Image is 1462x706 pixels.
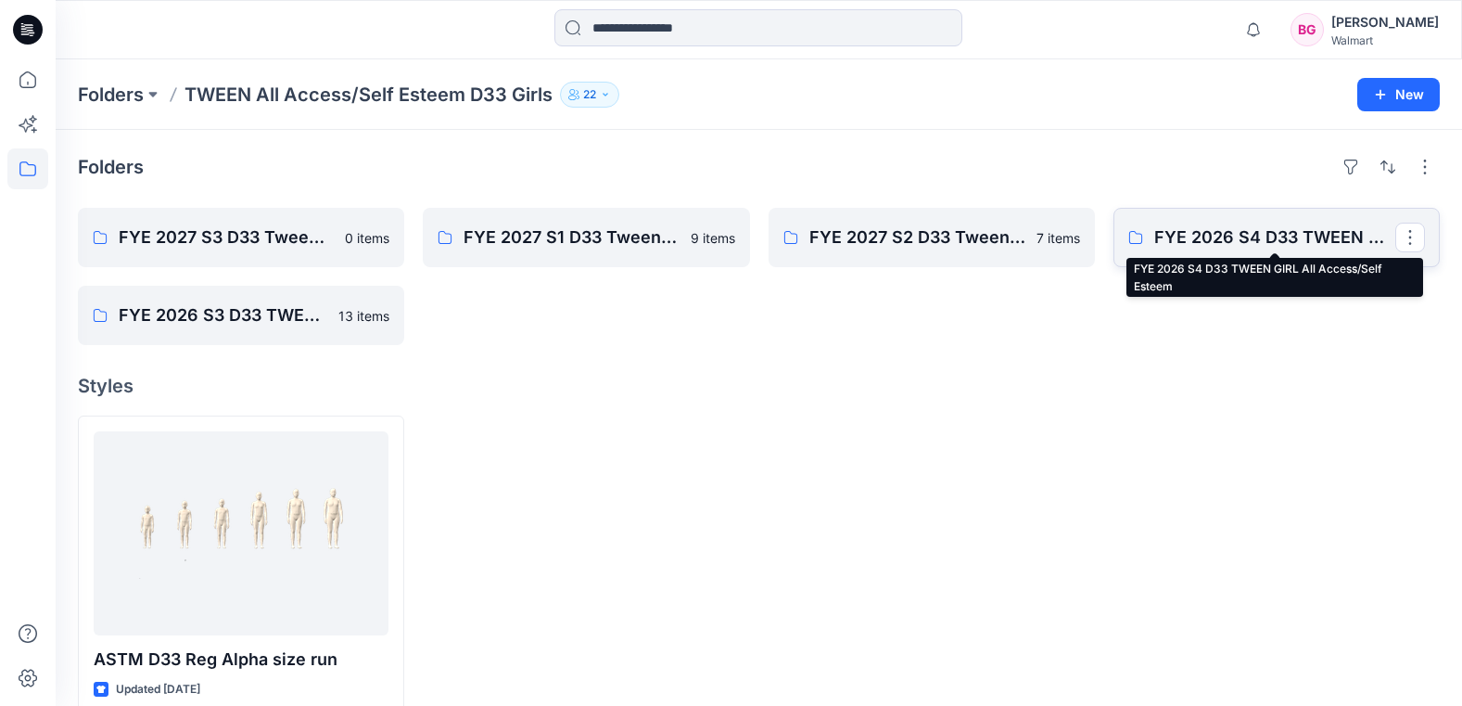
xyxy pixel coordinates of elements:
p: FYE 2026 S4 D33 TWEEN GIRL All Access/Self Esteem [1154,225,1395,250]
p: FYE 2027 S2 D33 Tween Girl All Access/Self Esteem [809,225,1025,250]
div: Walmart [1331,33,1439,47]
a: FYE 2027 S3 D33 Tween Girl All Access/Self Esteem0 items [78,208,404,267]
a: FYE 2026 S3 D33 TWEEN GIRL All Access/Self Esteem13 items [78,286,404,345]
p: 22 [583,84,596,105]
p: FYE 2027 S3 D33 Tween Girl All Access/Self Esteem [119,225,334,250]
button: 22 [560,82,619,108]
div: BG [1290,13,1324,46]
a: Folders [78,82,144,108]
p: FYE 2026 S3 D33 TWEEN GIRL All Access/Self Esteem [119,302,327,328]
a: ASTM D33 Reg Alpha size run [94,431,388,635]
div: [PERSON_NAME] [1331,11,1439,33]
a: FYE 2027 S2 D33 Tween Girl All Access/Self Esteem7 items [769,208,1095,267]
p: Updated [DATE] [116,680,200,700]
h4: Folders [78,156,144,178]
a: FYE 2027 S1 D33 Tween Girl All Access/Self Esteem9 items [423,208,749,267]
a: FYE 2026 S4 D33 TWEEN GIRL All Access/Self Esteem [1113,208,1440,267]
button: New [1357,78,1440,111]
p: 7 items [1036,228,1080,248]
p: FYE 2027 S1 D33 Tween Girl All Access/Self Esteem [464,225,679,250]
p: 9 items [691,228,735,248]
p: 0 items [345,228,389,248]
p: TWEEN All Access/Self Esteem D33 Girls [184,82,553,108]
h4: Styles [78,375,1440,397]
p: ASTM D33 Reg Alpha size run [94,647,388,673]
p: 13 items [338,306,389,326]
